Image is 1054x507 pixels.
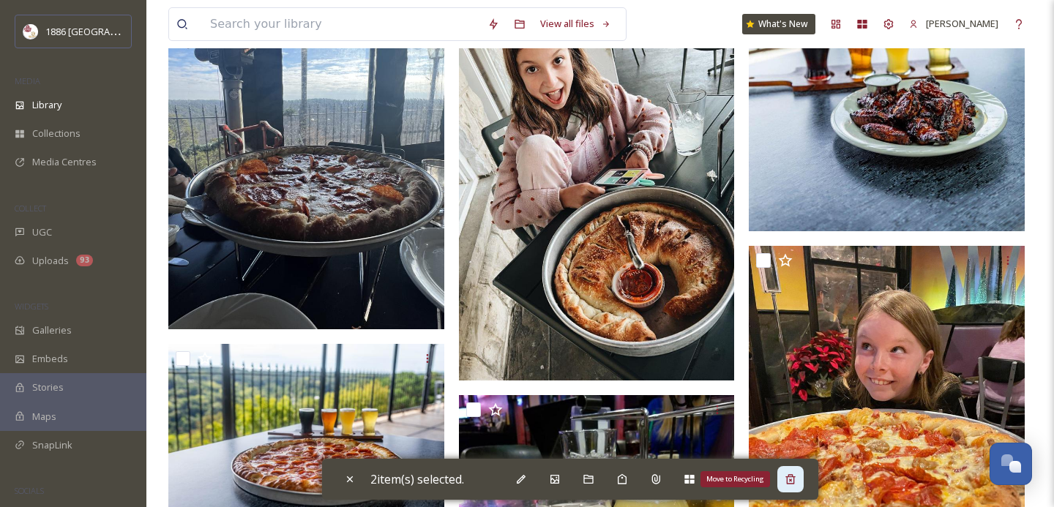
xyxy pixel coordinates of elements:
span: 2 item(s) selected. [370,471,464,487]
span: COLLECT [15,203,46,214]
span: Media Centres [32,155,97,169]
span: SnapLink [32,438,72,452]
div: 93 [76,255,93,266]
span: SOCIALS [15,485,44,496]
a: View all files [533,10,618,38]
div: Move to Recycling [700,471,770,487]
span: Galleries [32,323,72,337]
a: [PERSON_NAME] [902,10,1006,38]
span: 1886 [GEOGRAPHIC_DATA] [45,24,161,38]
span: [PERSON_NAME] [926,17,998,30]
input: Search your library [203,8,480,40]
span: WIDGETS [15,301,48,312]
img: 633ff5b8066ef6771c04e4f674038580b3db11a35086797053367a26f189a0ce.jpg [459,12,735,380]
img: logos.png [23,24,38,39]
span: MEDIA [15,75,40,86]
span: Uploads [32,254,69,268]
span: UGC [32,225,52,239]
span: Maps [32,410,56,424]
a: What's New [742,14,815,34]
button: Open Chat [990,443,1032,485]
span: Embeds [32,352,68,366]
span: Library [32,98,61,112]
span: Collections [32,127,81,140]
span: Stories [32,380,64,394]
